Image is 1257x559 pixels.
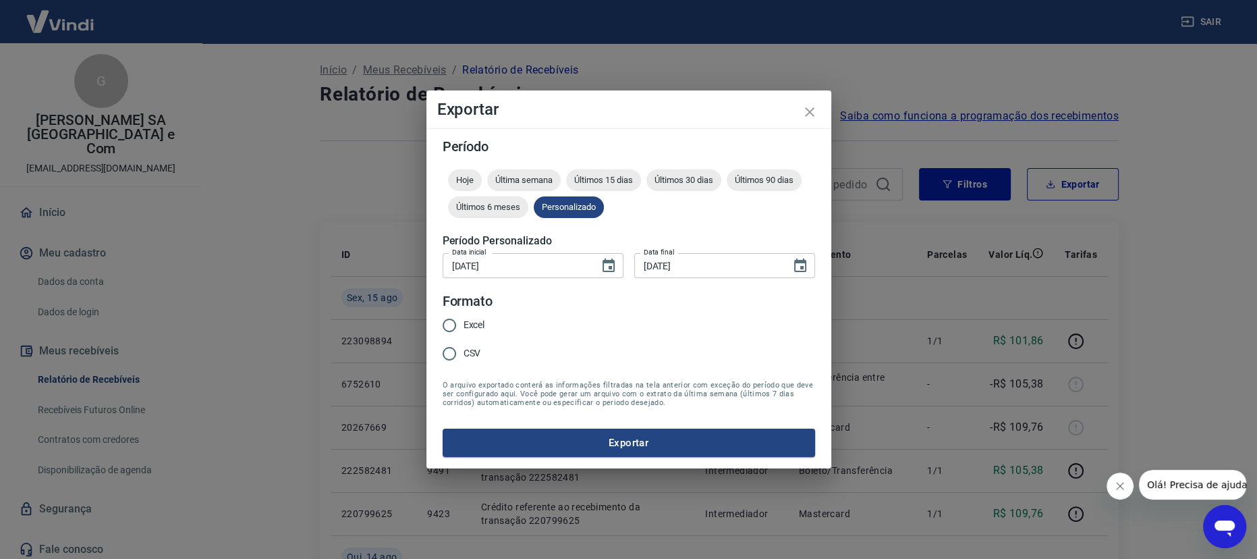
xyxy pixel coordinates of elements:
button: Exportar [443,429,815,457]
span: Excel [464,318,485,332]
label: Data final [644,247,674,257]
div: Personalizado [534,196,604,218]
legend: Formato [443,292,493,311]
span: Últimos 6 meses [448,202,528,212]
button: Choose date, selected date is 31 de jul de 2025 [595,252,622,279]
div: Última semana [487,169,561,191]
iframe: Fechar mensagem [1107,473,1134,500]
span: Personalizado [534,202,604,212]
span: Últimos 30 dias [646,175,721,185]
input: DD/MM/YYYY [443,253,590,278]
span: Últimos 90 dias [727,175,802,185]
div: Últimos 6 meses [448,196,528,218]
button: Choose date, selected date is 15 de ago de 2025 [787,252,814,279]
span: CSV [464,346,481,361]
label: Data inicial [452,247,486,257]
h5: Período Personalizado [443,234,815,248]
span: O arquivo exportado conterá as informações filtradas na tela anterior com exceção do período que ... [443,381,815,407]
div: Últimos 15 dias [566,169,641,191]
span: Olá! Precisa de ajuda? [8,9,113,20]
input: DD/MM/YYYY [634,253,781,278]
h5: Período [443,140,815,153]
iframe: Mensagem da empresa [1139,470,1246,500]
span: Últimos 15 dias [566,175,641,185]
h4: Exportar [437,101,820,117]
iframe: Botão para abrir a janela de mensagens [1203,505,1246,548]
div: Últimos 30 dias [646,169,721,191]
span: Última semana [487,175,561,185]
div: Hoje [448,169,482,191]
div: Últimos 90 dias [727,169,802,191]
span: Hoje [448,175,482,185]
button: close [793,96,826,128]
